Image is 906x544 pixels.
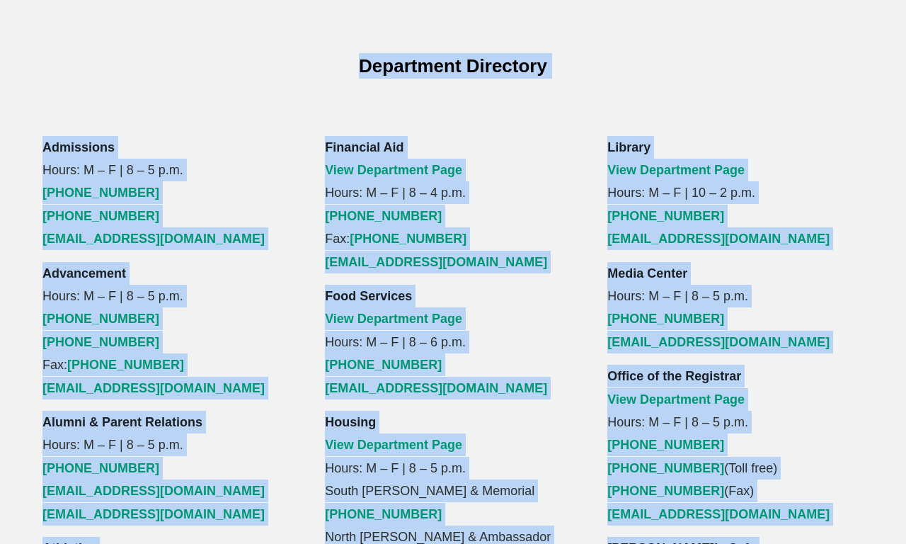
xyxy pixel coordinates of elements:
a: [PHONE_NUMBER] [607,484,724,498]
a: [PHONE_NUMBER] [325,358,442,372]
a: [EMAIL_ADDRESS][DOMAIN_NAME] [607,232,830,246]
a: [EMAIL_ADDRESS][DOMAIN_NAME] [607,507,830,521]
a: [PHONE_NUMBER] [607,312,724,326]
a: [PHONE_NUMBER] [607,438,724,452]
p: Hours: M – F | 8 – 5 p.m. [42,136,299,251]
p: Hours: M – F | 8 – 4 p.m. Fax: [325,136,581,273]
strong: Advancement [42,266,126,280]
a: [PHONE_NUMBER] [607,461,724,475]
a: View Department Page [325,163,462,177]
a: [EMAIL_ADDRESS][DOMAIN_NAME] [42,484,265,498]
a: View Department Page [607,163,745,177]
a: View Department Page [325,438,462,452]
a: View Department Page [607,392,745,407]
a: [PHONE_NUMBER] [42,209,159,223]
p: Hours: M – F | 8 – 5 p.m. Fax: [42,262,299,399]
strong: Financial Aid [325,140,403,154]
a: [EMAIL_ADDRESS][DOMAIN_NAME] [42,232,265,246]
strong: Food Services [325,289,412,303]
strong: Alumni & Parent Relations [42,415,202,429]
p: Hours: M – F | 8 – 5 p.m. (Toll free) (Fax) [607,365,864,526]
p: Hours: M – F | 10 – 2 p.m. [607,136,864,251]
strong: Housing [325,415,376,429]
strong: Admissions [42,140,115,154]
p: Hours: M – F | 8 – 5 p.m. [42,411,299,526]
a: [EMAIL_ADDRESS][DOMAIN_NAME] [325,381,547,395]
a: [PHONE_NUMBER] [350,232,466,246]
strong: Media Center [607,266,687,280]
a: [PHONE_NUMBER] [607,209,724,223]
a: [PHONE_NUMBER] [42,335,159,349]
h4: Department Directory [184,53,723,79]
p: Hours: M – F | 8 – 6 p.m. [325,285,581,399]
strong: Office of the Registrar [607,369,741,383]
strong: Library [607,140,650,154]
a: [PHONE_NUMBER] [325,209,442,223]
a: [PHONE_NUMBER] [42,461,159,475]
a: [EMAIL_ADDRESS][DOMAIN_NAME] [607,335,830,349]
a: [PHONE_NUMBER] [67,358,184,372]
a: [PHONE_NUMBER] [42,312,159,326]
a: [PHONE_NUMBER] [42,186,159,200]
a: [PHONE_NUMBER] [325,507,442,521]
a: [EMAIL_ADDRESS][DOMAIN_NAME] [42,381,265,395]
p: Hours: M – F | 8 – 5 p.m. [607,262,864,354]
a: [EMAIL_ADDRESS][DOMAIN_NAME] [325,255,547,269]
a: [EMAIL_ADDRESS][DOMAIN_NAME] [42,507,265,521]
a: View Department Page [325,312,462,326]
